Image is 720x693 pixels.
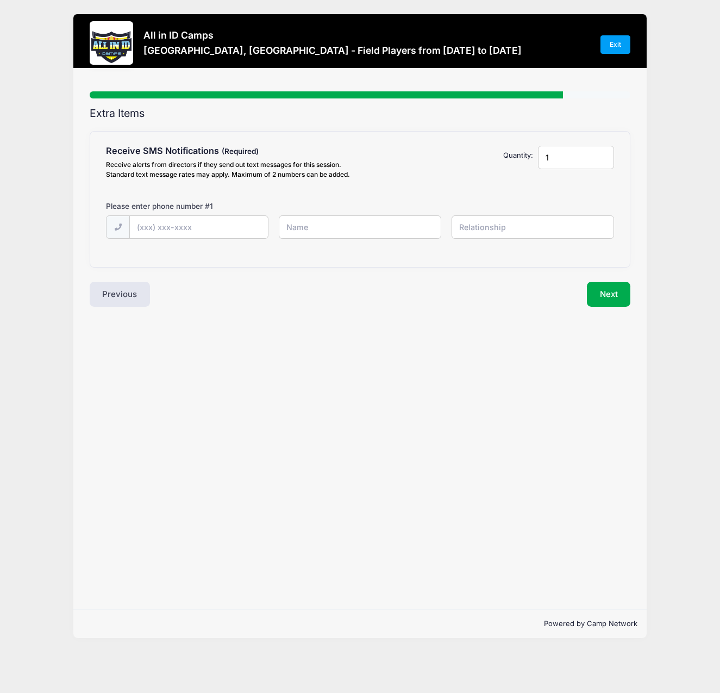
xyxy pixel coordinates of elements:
h4: Receive SMS Notifications [106,146,355,157]
h3: [GEOGRAPHIC_DATA], [GEOGRAPHIC_DATA] - Field Players from [DATE] to [DATE] [143,45,522,56]
input: Relationship [452,215,614,239]
input: Quantity [538,146,614,169]
input: (xxx) xxx-xxxx [129,215,268,239]
span: 1 [210,202,213,211]
div: Receive alerts from directors if they send out text messages for this session. Standard text mess... [106,160,355,180]
label: Please enter phone number # [106,201,213,212]
h3: All in ID Camps [143,29,522,41]
p: Powered by Camp Network [83,618,638,629]
button: Next [587,282,631,307]
h2: Extra Items [90,107,631,120]
button: Previous [90,282,151,307]
input: Name [279,215,441,239]
a: Exit [600,35,631,54]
